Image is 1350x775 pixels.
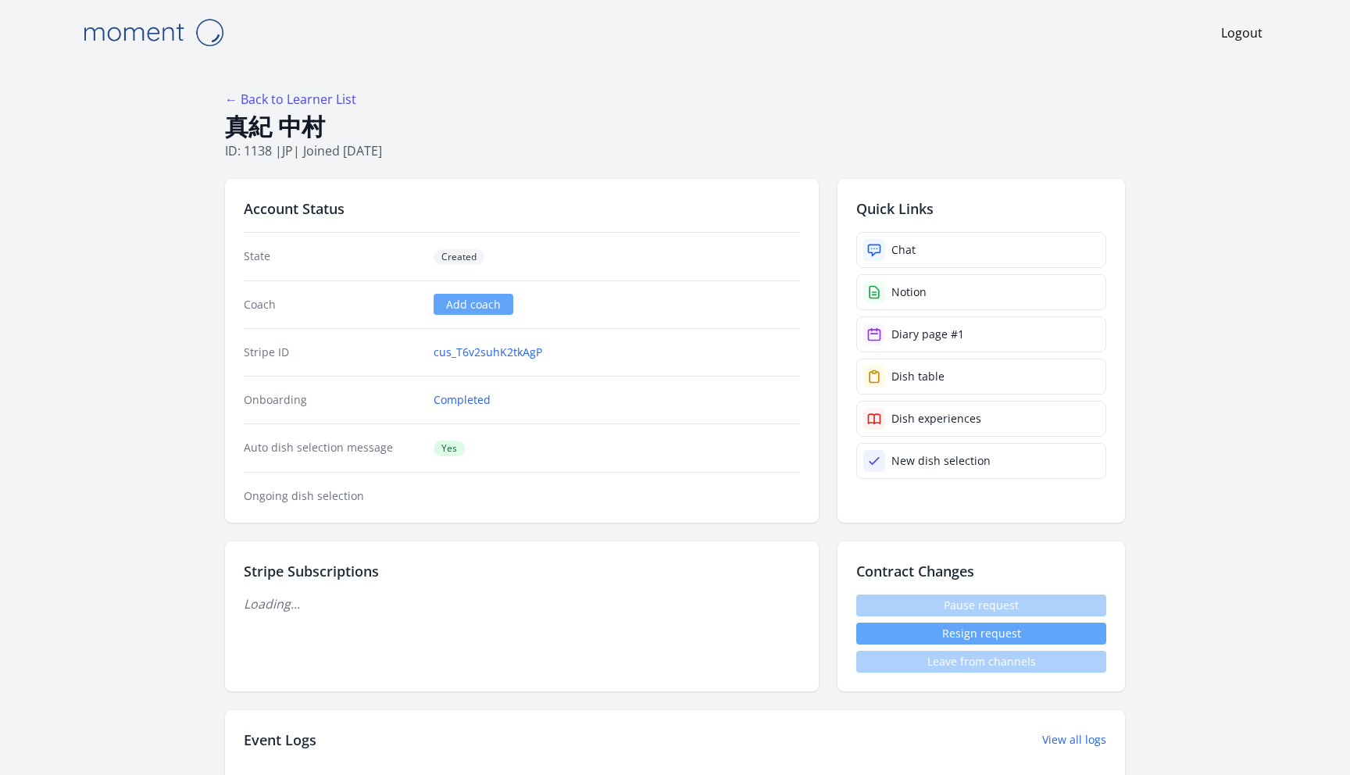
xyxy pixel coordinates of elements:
a: ← Back to Learner List [225,91,356,108]
a: View all logs [1042,732,1106,748]
dt: Auto dish selection message [244,440,421,456]
a: Dish table [856,359,1106,395]
dt: Onboarding [244,392,421,408]
a: Diary page #1 [856,316,1106,352]
a: cus_T6v2suhK2tkAgP [434,345,542,360]
a: New dish selection [856,443,1106,479]
div: New dish selection [891,453,991,469]
h2: Stripe Subscriptions [244,560,800,582]
dt: State [244,248,421,265]
h2: Quick Links [856,198,1106,220]
a: Dish experiences [856,401,1106,437]
h2: Event Logs [244,729,316,751]
img: Moment [75,12,231,52]
h2: Contract Changes [856,560,1106,582]
dt: Stripe ID [244,345,421,360]
div: Diary page #1 [891,327,964,342]
a: Add coach [434,294,513,315]
div: Dish table [891,369,945,384]
span: Leave from channels [856,651,1106,673]
a: Notion [856,274,1106,310]
div: Chat [891,242,916,258]
h2: Account Status [244,198,800,220]
a: Chat [856,232,1106,268]
p: Loading... [244,595,800,613]
dt: Coach [244,297,421,312]
a: Logout [1221,23,1262,42]
span: Pause request [856,595,1106,616]
div: Notion [891,284,927,300]
span: Yes [434,441,465,456]
h1: 真紀 中村 [225,112,1125,141]
dt: Ongoing dish selection [244,488,421,504]
span: jp [282,142,293,159]
button: Resign request [856,623,1106,645]
a: Completed [434,392,491,408]
span: Created [434,249,484,265]
p: ID: 1138 | | Joined [DATE] [225,141,1125,160]
div: Dish experiences [891,411,981,427]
